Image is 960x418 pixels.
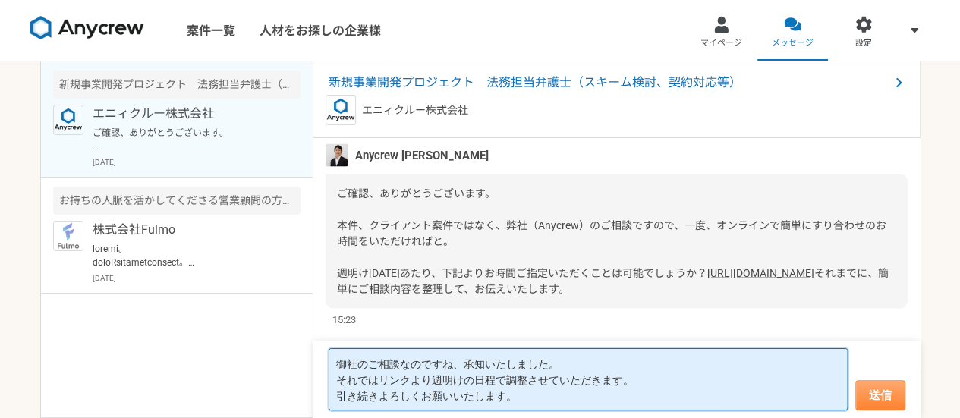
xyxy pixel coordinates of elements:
[93,156,301,168] p: [DATE]
[362,102,468,118] p: エニィクルー株式会社
[93,105,280,123] p: エニィクルー株式会社
[30,16,144,40] img: 8DqYSo04kwAAAAASUVORK5CYII=
[326,143,348,166] img: MHYT8150_2.jpg
[53,71,301,99] div: 新規事業開発プロジェクト 法務担当弁護士（スキーム検討、契約対応等）
[53,105,83,135] img: logo_text_blue_01.png
[93,242,280,269] p: loremi。 doloRsitametconsect。 adipisciNGelit〜seddoeiusmodtempor。 0incididuntutlabo072etdoloremagna...
[53,187,301,215] div: お持ちの人脈を活かしてくださる営業顧問の方を募集！
[337,187,886,278] span: ご確認、ありがとうございます。 本件、クライアント案件ではなく、弊社（Anycrew）のご相談ですので、一度、オンラインで簡単にすり合わせのお時間をいただければと。 週明け[DATE]あたり、下...
[355,146,489,163] span: Anycrew [PERSON_NAME]
[329,74,889,92] span: 新規事業開発プロジェクト 法務担当弁護士（スキーム検討、契約対応等）
[855,380,905,410] button: 送信
[855,37,872,49] span: 設定
[332,312,356,326] span: 15:23
[93,126,280,153] p: ご確認、ありがとうございます。 本件、クライアント案件ではなく、弊社（Anycrew）のご相談ですので、一度、オンラインで簡単にすり合わせのお時間をいただければと。 週明け[DATE]あたり、下...
[93,272,301,284] p: [DATE]
[53,221,83,251] img: icon_01.jpg
[326,95,356,125] img: logo_text_blue_01.png
[700,37,742,49] span: マイページ
[772,37,814,49] span: メッセージ
[93,221,280,239] p: 株式会社Fulmo
[707,266,814,278] a: [URL][DOMAIN_NAME]
[329,348,848,410] textarea: 御社のご相談なのですね、承知いたしました。 それではリンクより週明けの日程で調整させていただきます。 引き続きよろしくお願いいたします。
